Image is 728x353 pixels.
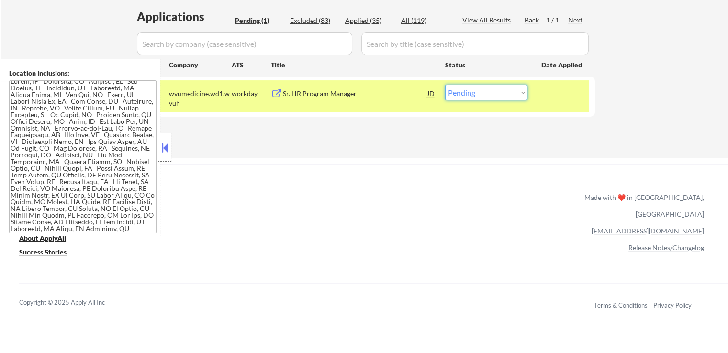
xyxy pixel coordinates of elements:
div: Excluded (83) [290,16,338,25]
u: About ApplyAll [19,234,66,242]
div: Made with ❤️ in [GEOGRAPHIC_DATA], [GEOGRAPHIC_DATA] [581,189,704,222]
div: Back [525,15,540,25]
div: Sr. HR Program Manager [283,89,427,99]
div: Location Inclusions: [9,68,157,78]
a: About ApplyAll [19,233,79,245]
div: Next [568,15,583,25]
div: Company [169,60,232,70]
div: Applied (35) [345,16,393,25]
a: Privacy Policy [653,301,692,309]
div: View All Results [462,15,514,25]
u: Success Stories [19,248,67,256]
div: Date Applied [541,60,583,70]
div: Applications [137,11,232,22]
div: Status [445,56,527,73]
a: Terms & Conditions [594,301,648,309]
div: Copyright © 2025 Apply All Inc [19,298,129,308]
div: All (119) [401,16,449,25]
div: ATS [232,60,271,70]
a: Success Stories [19,247,79,259]
div: 1 / 1 [546,15,568,25]
div: Title [271,60,436,70]
a: Release Notes/Changelog [628,243,704,252]
div: JD [426,85,436,102]
div: workday [232,89,271,99]
a: Refer & earn free applications 👯‍♀️ [19,202,384,212]
input: Search by company (case sensitive) [137,32,352,55]
a: [EMAIL_ADDRESS][DOMAIN_NAME] [592,227,704,235]
div: wvumedicine.wd1.wvuh [169,89,232,108]
div: Pending (1) [235,16,283,25]
input: Search by title (case sensitive) [361,32,589,55]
